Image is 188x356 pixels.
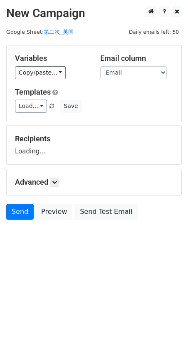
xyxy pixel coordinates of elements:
[126,29,182,35] a: Daily emails left: 50
[15,100,47,113] a: Load...
[74,204,138,220] a: Send Test Email
[146,316,188,356] iframe: Chat Widget
[126,28,182,37] span: Daily emails left: 50
[6,6,182,20] h2: New Campaign
[6,204,34,220] a: Send
[44,29,73,35] a: 第二次_英国
[100,54,173,63] h5: Email column
[15,134,173,156] div: Loading...
[6,29,74,35] small: Google Sheet:
[15,178,173,187] h5: Advanced
[15,54,88,63] h5: Variables
[15,66,66,79] a: Copy/paste...
[15,88,51,96] a: Templates
[15,134,173,143] h5: Recipients
[60,100,82,113] button: Save
[36,204,72,220] a: Preview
